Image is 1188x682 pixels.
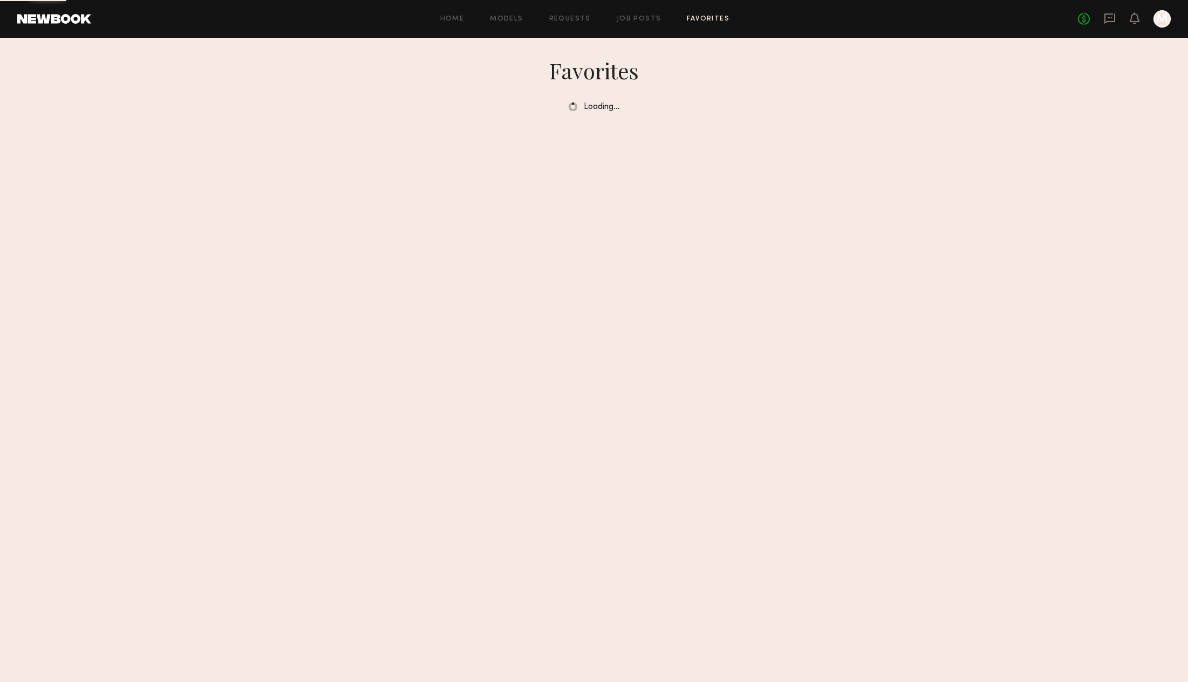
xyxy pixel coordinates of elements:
span: Loading… [584,103,620,112]
a: Favorites [687,16,729,23]
a: Requests [549,16,591,23]
a: Home [440,16,465,23]
a: Models [490,16,523,23]
a: M [1153,10,1171,28]
a: Job Posts [617,16,661,23]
